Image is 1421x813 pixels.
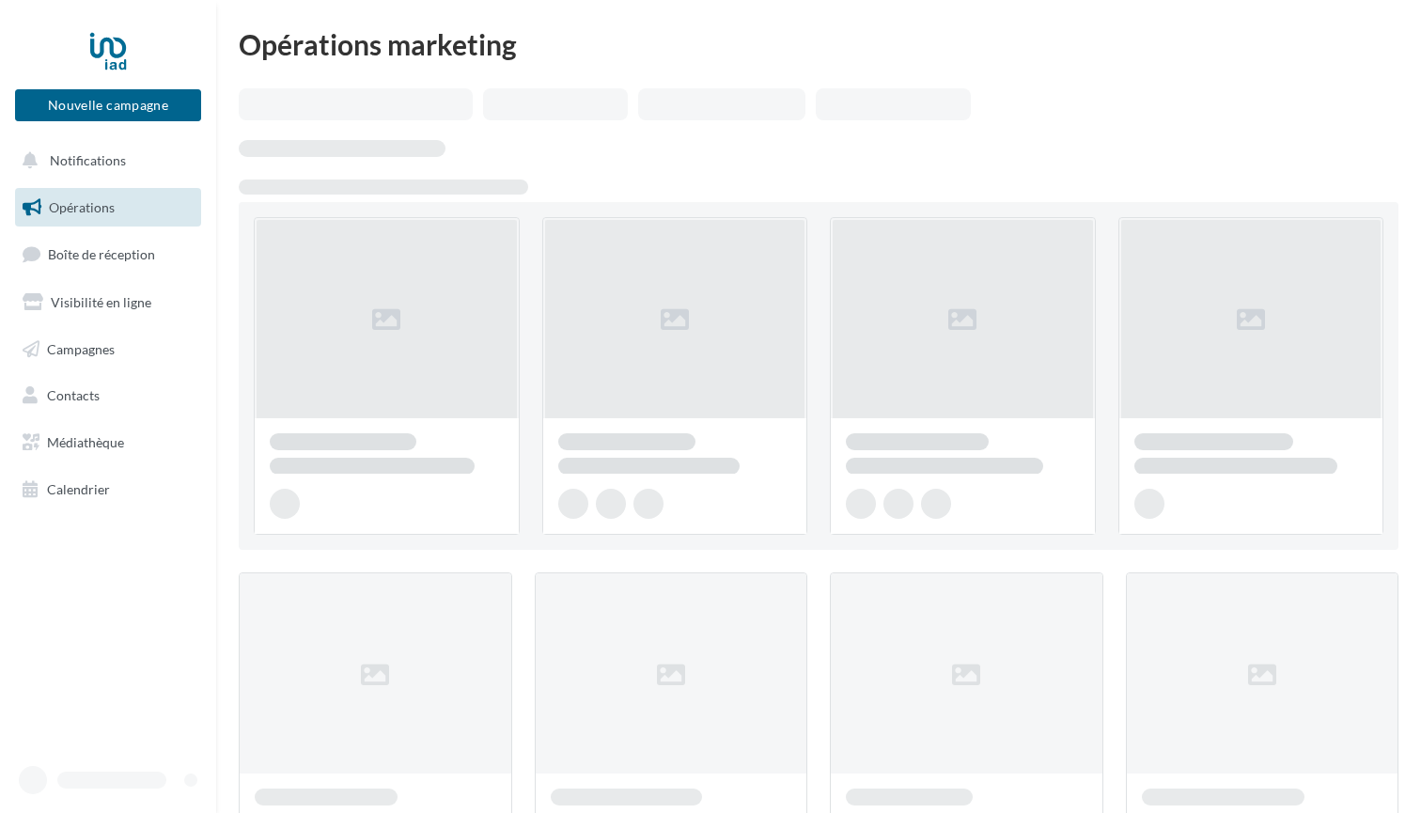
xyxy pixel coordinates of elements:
div: Opérations marketing [239,30,1398,58]
a: Opérations [11,188,205,227]
span: Médiathèque [47,434,124,450]
a: Calendrier [11,470,205,509]
a: Campagnes [11,330,205,369]
span: Calendrier [47,481,110,497]
button: Nouvelle campagne [15,89,201,121]
span: Notifications [50,152,126,168]
span: Campagnes [47,340,115,356]
span: Boîte de réception [48,246,155,262]
span: Visibilité en ligne [51,294,151,310]
a: Boîte de réception [11,234,205,274]
a: Visibilité en ligne [11,283,205,322]
a: Contacts [11,376,205,415]
span: Opérations [49,199,115,215]
span: Contacts [47,387,100,403]
button: Notifications [11,141,197,180]
a: Médiathèque [11,423,205,462]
